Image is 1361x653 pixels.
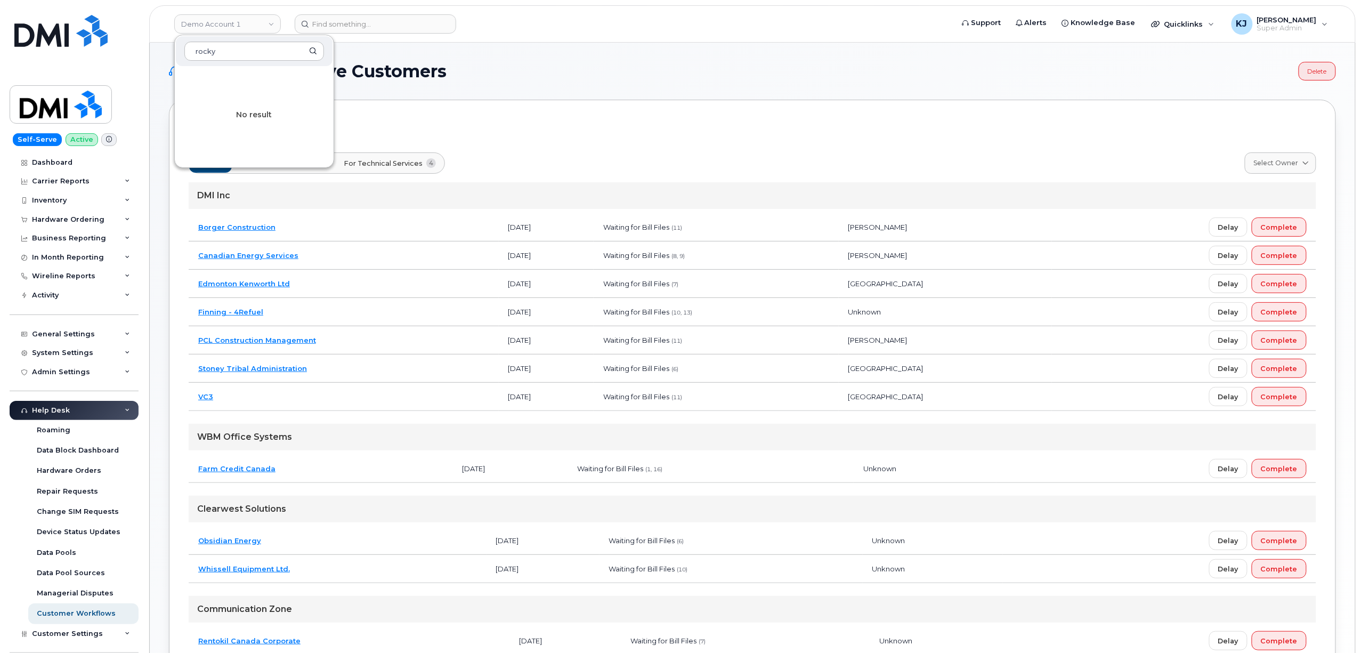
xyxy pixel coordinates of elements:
input: Search [184,42,324,61]
span: Delay [1218,307,1238,317]
td: [DATE] [487,527,600,555]
span: Waiting for Bill Files [630,636,696,645]
span: Complete [1261,364,1298,374]
span: Delay [1218,251,1238,261]
span: For Technical Services [344,158,423,168]
span: Delay [1218,364,1238,374]
div: WBM Office Systems [189,424,1316,450]
button: Delay [1209,459,1247,478]
button: Complete [1252,631,1307,650]
a: Farm Credit Canada [198,464,276,473]
span: Waiting for Bill Files [603,223,669,231]
span: Delay [1218,464,1238,474]
span: Delay [1218,636,1238,646]
button: Delay [1209,330,1247,350]
td: [DATE] [499,354,594,383]
span: (6) [677,538,684,545]
button: Delay [1209,217,1247,237]
span: Unknown [872,536,905,545]
span: Unknown [848,308,881,316]
a: Canadian Energy Services [198,251,298,260]
button: Delay [1209,359,1247,378]
button: Delay [1209,631,1247,650]
span: (7) [699,638,706,645]
span: [PERSON_NAME] [848,223,908,231]
span: [GEOGRAPHIC_DATA] [848,364,923,373]
button: Complete [1252,359,1307,378]
span: (11) [671,224,682,231]
span: Waiting for Bill Files [603,336,669,344]
td: [DATE] [499,213,594,241]
span: (10, 13) [671,309,692,316]
td: [DATE] [499,298,594,326]
span: [GEOGRAPHIC_DATA] [848,279,923,288]
a: Obsidian Energy [198,536,261,545]
span: Complete [1261,222,1298,232]
span: Complete [1261,636,1298,646]
span: (8, 9) [671,253,685,260]
a: Borger Construction [198,223,276,231]
td: [DATE] [499,383,594,411]
span: Unknown [872,565,905,573]
button: Delay [1209,246,1247,265]
span: Waiting for Bill Files [603,364,669,373]
a: Delete [1299,62,1336,80]
button: Complete [1252,387,1307,406]
div: Communication Zone [189,596,1316,623]
span: (11) [671,394,682,401]
button: Delay [1209,274,1247,293]
button: Delay [1209,531,1247,550]
td: [DATE] [499,241,594,270]
span: Complete [1261,335,1298,345]
span: Delay [1218,536,1238,546]
span: Complete [1261,279,1298,289]
span: Complete [1261,392,1298,402]
td: [DATE] [452,455,568,483]
span: Complete [1261,464,1298,474]
span: Delay [1218,564,1238,574]
a: Whissell Equipment Ltd. [198,565,290,573]
span: Complete [1261,307,1298,317]
span: Select Owner [1254,158,1299,168]
td: [DATE] [499,270,594,298]
button: Delay [1209,387,1247,406]
span: (1, 16) [646,466,663,473]
span: Waiting for Bill Files [603,392,669,401]
span: 4 [426,158,436,168]
span: Delay [1218,335,1238,345]
button: Complete [1252,302,1307,321]
span: (10) [677,566,688,573]
span: [GEOGRAPHIC_DATA] [848,392,923,401]
span: Waiting for Bill Files [603,308,669,316]
span: (7) [671,281,678,288]
span: Waiting for Bill Files [603,251,669,260]
td: [DATE] [499,326,594,354]
a: Rentokil Canada Corporate [198,636,301,645]
button: Complete [1252,531,1307,550]
button: Complete [1252,217,1307,237]
span: (6) [671,366,678,373]
button: Complete [1252,246,1307,265]
button: Complete [1252,459,1307,478]
td: [DATE] [487,555,600,583]
div: DMI Inc [189,182,1316,209]
button: Delay [1209,302,1247,321]
span: (11) [671,337,682,344]
button: Complete [1252,274,1307,293]
div: No result [175,67,334,163]
a: Edmonton Kenworth Ltd [198,279,290,288]
span: Delay [1218,222,1238,232]
span: Delay [1218,279,1238,289]
a: PCL Construction Management [198,336,316,344]
span: Complete [1261,536,1298,546]
span: Waiting for Bill Files [603,279,669,288]
a: VC3 [198,392,213,401]
span: Waiting for Bill Files [578,464,644,473]
span: Unknown [880,636,913,645]
span: [PERSON_NAME] [848,251,908,260]
button: Complete [1252,330,1307,350]
a: Select Owner [1245,152,1316,174]
span: Waiting for Bill Files [609,565,675,573]
span: Complete [1261,251,1298,261]
div: Clearwest Solutions [189,496,1316,522]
